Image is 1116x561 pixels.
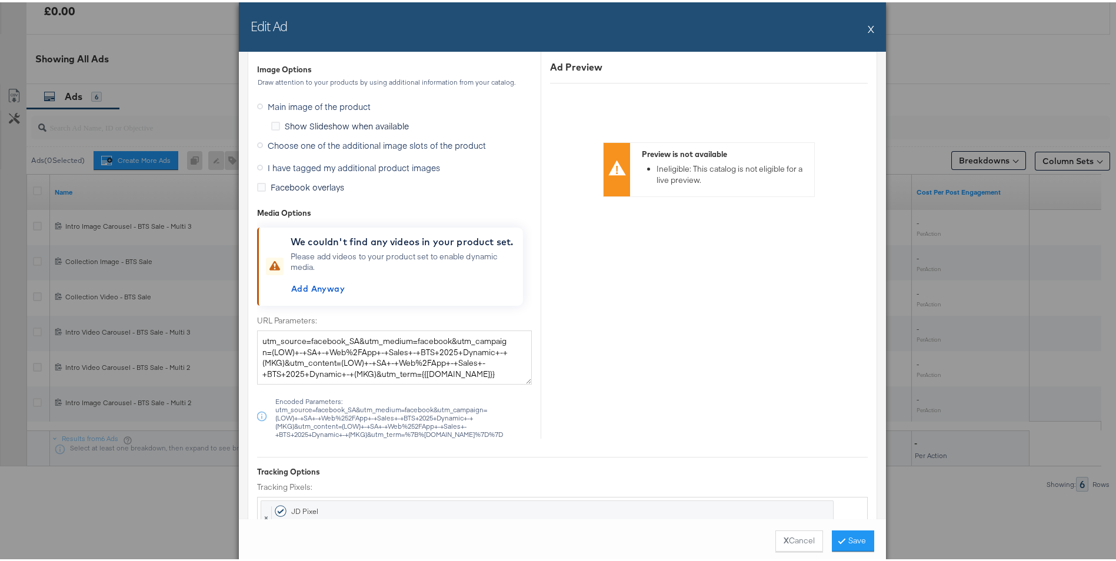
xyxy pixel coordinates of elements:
[257,62,312,73] div: Image Options
[251,15,287,32] h2: Edit Ad
[291,279,345,294] span: Add Anyway
[257,313,532,324] label: URL Parameters:
[868,15,874,38] button: X
[291,232,518,246] div: We couldn't find any videos in your product set.
[550,58,868,72] div: Ad Preview
[257,464,868,475] div: Tracking Options
[268,159,440,171] span: I have tagged my additional product images
[642,146,808,158] div: Preview is not available
[275,403,511,436] span: utm_source=facebook_SA&utm_medium=facebook&utm_campaign=(LOW)+-+SA+-+Web%252FApp+-+Sales+-+BTS+20...
[842,495,852,559] span: Clear all
[832,528,874,549] button: Save
[291,504,318,513] div: JD Pixel
[257,328,532,382] textarea: utm_source=facebook_SA&utm_medium=facebook&utm_campaign=(LOW)+-+SA+-+Web%2FApp+-+Sales+-+BTS+2025...
[257,205,532,216] div: Media Options
[657,161,808,183] li: Ineligible: This catalog is not eligible for a live preview.
[784,533,789,544] strong: X
[275,395,532,436] div: Encoded Parameters:
[257,479,868,490] label: Tracking Pixels:
[775,528,823,549] button: XCancel
[287,278,349,296] button: Add Anyway
[257,76,532,84] div: Draw attention to your products by using additional information from your catalog.
[291,249,518,296] div: Please add videos to your product set to enable dynamic media.
[268,137,486,149] span: Choose one of the additional image slots of the product
[268,98,371,110] span: Main image of the product
[261,504,272,525] span: ×
[271,179,344,191] span: Facebook overlays
[285,118,409,129] span: Show Slideshow when available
